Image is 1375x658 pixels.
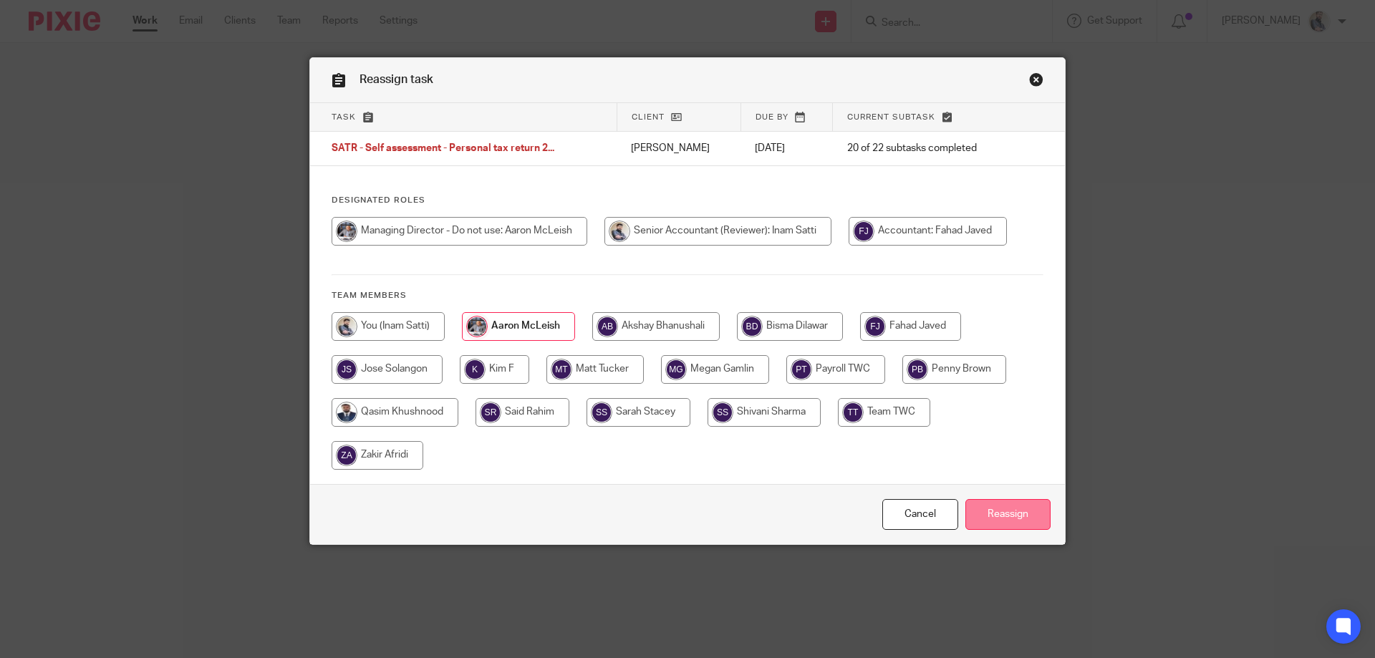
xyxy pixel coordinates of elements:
span: SATR - Self assessment - Personal tax return 2... [332,144,554,154]
span: Reassign task [360,74,433,85]
h4: Designated Roles [332,195,1043,206]
span: Due by [756,113,788,121]
p: [PERSON_NAME] [631,141,726,155]
input: Reassign [965,499,1051,530]
a: Close this dialog window [882,499,958,530]
span: Task [332,113,356,121]
span: Client [632,113,665,121]
a: Close this dialog window [1029,72,1043,92]
td: 20 of 22 subtasks completed [833,132,1015,166]
h4: Team members [332,290,1043,301]
span: Current subtask [847,113,935,121]
p: [DATE] [755,141,818,155]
